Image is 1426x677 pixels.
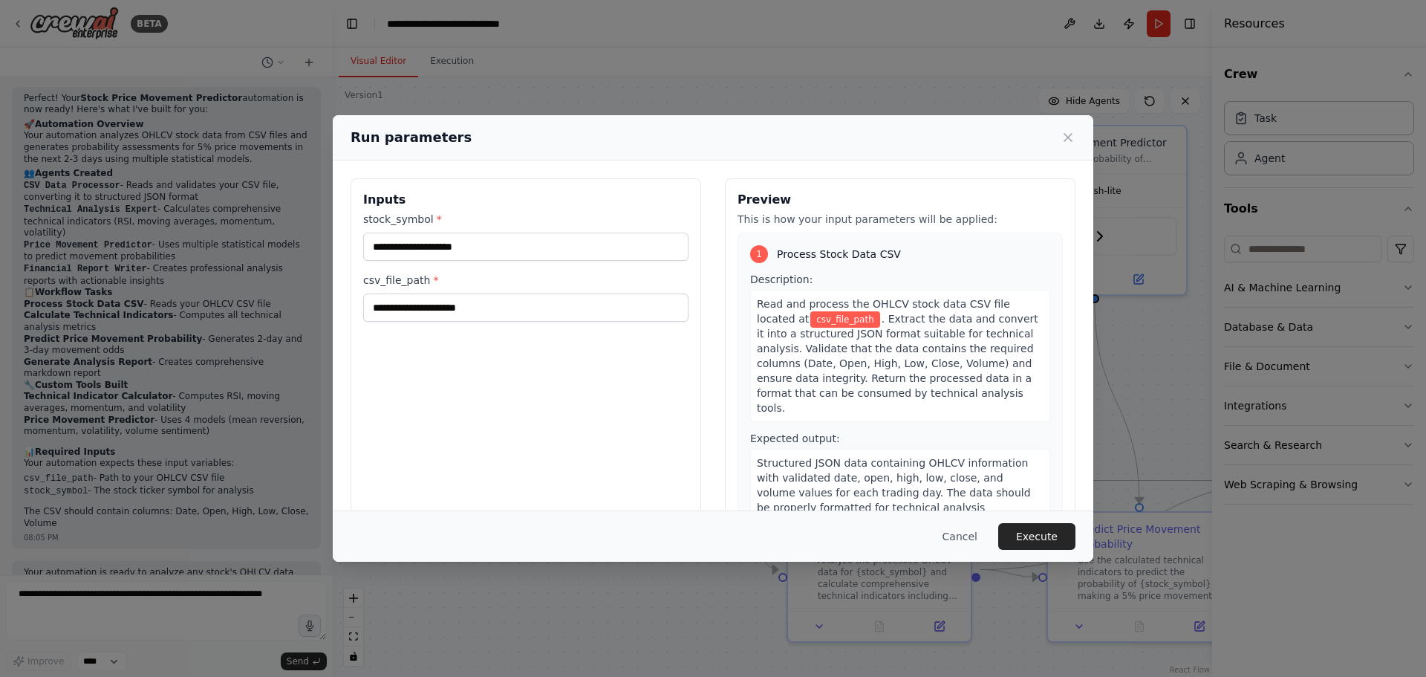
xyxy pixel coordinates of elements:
span: Process Stock Data CSV [777,247,901,262]
h2: Run parameters [351,127,472,148]
label: csv_file_path [363,273,688,288]
div: 1 [750,245,768,263]
span: Structured JSON data containing OHLCV information with validated date, open, high, low, close, an... [757,457,1031,528]
h3: Preview [738,191,1063,209]
span: Variable: csv_file_path [810,311,880,328]
button: Cancel [931,523,989,550]
p: This is how your input parameters will be applied: [738,212,1063,227]
span: Read and process the OHLCV stock data CSV file located at [757,298,1010,325]
span: . Extract the data and convert it into a structured JSON format suitable for technical analysis. ... [757,313,1038,414]
button: Execute [998,523,1075,550]
label: stock_symbol [363,212,688,227]
span: Expected output: [750,433,840,444]
h3: Inputs [363,191,688,209]
span: Description: [750,273,813,285]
